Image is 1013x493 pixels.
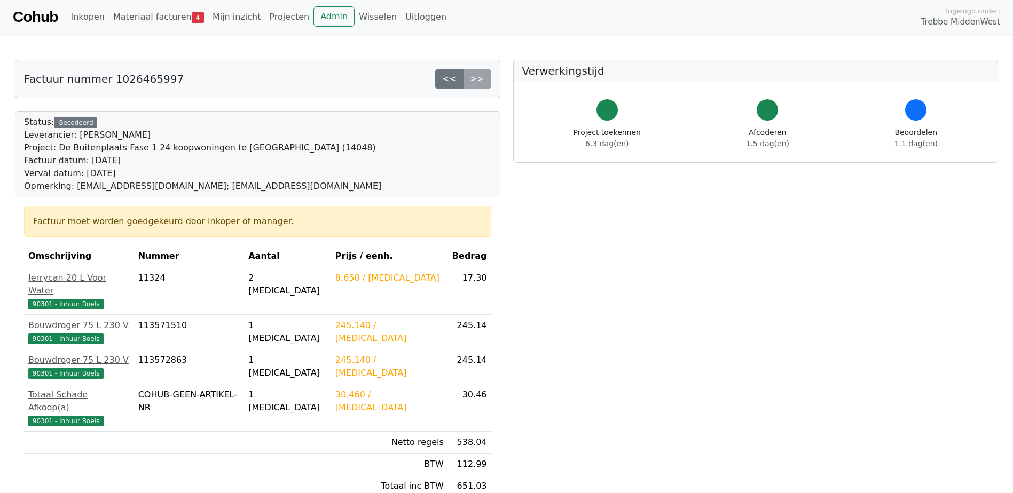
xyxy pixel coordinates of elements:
[24,141,381,154] div: Project: De Buitenplaats Fase 1 24 koopwoningen te [GEOGRAPHIC_DATA] (14048)
[335,388,444,414] div: 30.460 / [MEDICAL_DATA]
[24,154,381,167] div: Factuur datum: [DATE]
[208,6,265,28] a: Mijn inzicht
[28,354,130,379] a: Bouwdroger 75 L 230 V90301 - Inhuur Boels
[435,69,464,89] a: <<
[24,73,184,85] h5: Factuur nummer 1026465997
[134,315,245,349] td: 113571510
[746,127,789,149] div: Afcoderen
[746,139,789,148] span: 1.5 dag(en)
[28,272,130,297] div: Jerrycan 20 L Voor Water
[522,65,990,77] h5: Verwerkingstijd
[331,432,448,454] td: Netto regels
[313,6,355,27] a: Admin
[448,454,491,475] td: 112.99
[448,384,491,432] td: 30.46
[448,267,491,315] td: 17.30
[28,416,104,426] span: 90301 - Inhuur Boels
[28,333,104,344] span: 90301 - Inhuur Boels
[66,6,108,28] a: Inkopen
[448,432,491,454] td: 538.04
[331,454,448,475] td: BTW
[335,319,444,345] div: 245.140 / [MEDICAL_DATA]
[28,354,130,367] div: Bouwdroger 75 L 230 V
[134,349,245,384] td: 113572863
[574,127,641,149] div: Project toekennen
[109,6,208,28] a: Materiaal facturen4
[24,245,134,267] th: Omschrijving
[248,354,327,379] div: 1 [MEDICAL_DATA]
[946,6,1000,16] span: Ingelogd onder:
[134,267,245,315] td: 11324
[134,384,245,432] td: COHUB-GEEN-ARTIKEL-NR
[28,388,130,427] a: Totaal Schade Afkoop(a)90301 - Inhuur Boels
[28,368,104,379] span: 90301 - Inhuur Boels
[134,245,245,267] th: Nummer
[894,127,938,149] div: Beoordelen
[13,4,58,30] a: Cohub
[448,315,491,349] td: 245.14
[244,245,331,267] th: Aantal
[28,319,130,332] div: Bouwdroger 75 L 230 V
[355,6,401,28] a: Wisselen
[265,6,313,28] a: Projecten
[248,319,327,345] div: 1 [MEDICAL_DATA]
[24,167,381,180] div: Verval datum: [DATE]
[448,349,491,384] td: 245.14
[335,272,444,284] div: 8.650 / [MEDICAL_DATA]
[28,272,130,310] a: Jerrycan 20 L Voor Water90301 - Inhuur Boels
[401,6,451,28] a: Uitloggen
[33,215,482,228] div: Factuur moet worden goedgekeurd door inkoper of manager.
[331,245,448,267] th: Prijs / eenh.
[28,319,130,345] a: Bouwdroger 75 L 230 V90301 - Inhuur Boels
[448,245,491,267] th: Bedrag
[248,388,327,414] div: 1 [MEDICAL_DATA]
[24,180,381,193] div: Opmerking: [EMAIL_ADDRESS][DOMAIN_NAME]; [EMAIL_ADDRESS][DOMAIN_NAME]
[24,129,381,141] div: Leverancier: [PERSON_NAME]
[248,272,327,297] div: 2 [MEDICAL_DATA]
[24,116,381,193] div: Status:
[28,388,130,414] div: Totaal Schade Afkoop(a)
[894,139,938,148] span: 1.1 dag(en)
[335,354,444,379] div: 245.140 / [MEDICAL_DATA]
[585,139,629,148] span: 6.3 dag(en)
[192,12,204,23] span: 4
[28,299,104,309] span: 90301 - Inhuur Boels
[921,16,1000,28] span: Trebbe MiddenWest
[54,117,97,128] div: Gecodeerd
